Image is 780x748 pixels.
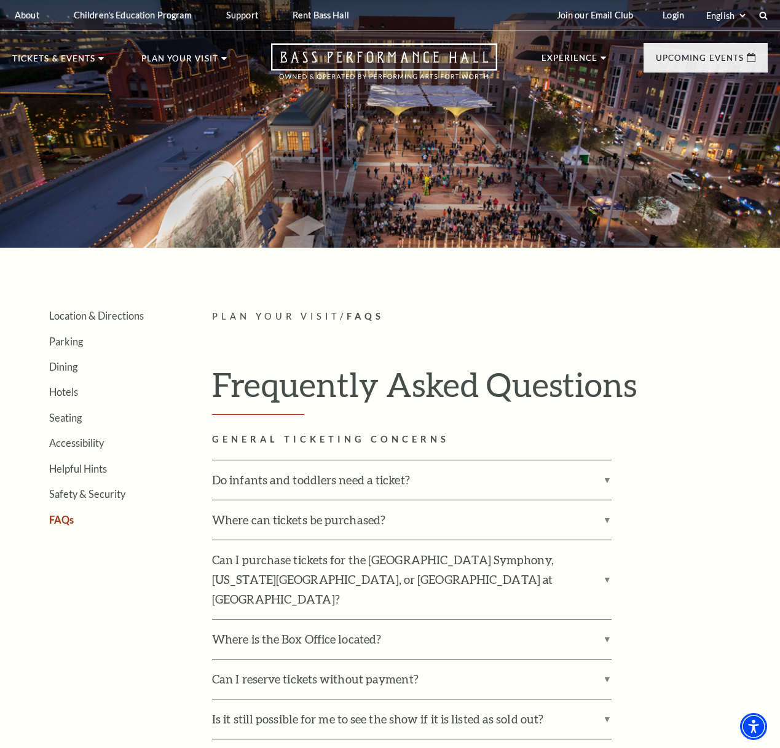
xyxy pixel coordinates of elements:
select: Select: [704,10,747,22]
label: Can I reserve tickets without payment? [212,659,612,699]
a: Dining [49,361,77,372]
p: Rent Bass Hall [293,10,349,20]
label: Where can tickets be purchased? [212,500,612,540]
a: Parking [49,336,83,347]
p: Experience [542,54,598,69]
a: Accessibility [49,437,104,449]
label: Is it still possible for me to see the show if it is listed as sold out? [212,699,612,739]
p: Support [226,10,258,20]
a: Helpful Hints [49,463,107,474]
p: Children's Education Program [74,10,192,20]
a: FAQs [49,514,74,526]
div: Accessibility Menu [740,713,767,740]
a: Hotels [49,386,78,398]
h1: Frequently Asked Questions [212,364,768,415]
p: About [15,10,39,20]
span: FAQs [347,311,384,321]
a: Location & Directions [49,310,144,321]
label: Do infants and toddlers need a ticket? [212,460,612,500]
label: Where is the Box Office located? [212,620,612,659]
p: / [212,309,768,325]
p: Plan Your Visit [141,55,218,69]
span: Plan Your Visit [212,311,340,321]
label: Can I purchase tickets for the [GEOGRAPHIC_DATA] Symphony, [US_STATE][GEOGRAPHIC_DATA], or [GEOGR... [212,540,612,619]
a: Seating [49,412,82,423]
p: Tickets & Events [12,55,95,69]
h2: GENERAL TICKETING CONCERNS [212,432,768,447]
a: Safety & Security [49,488,125,500]
p: Upcoming Events [656,54,744,69]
